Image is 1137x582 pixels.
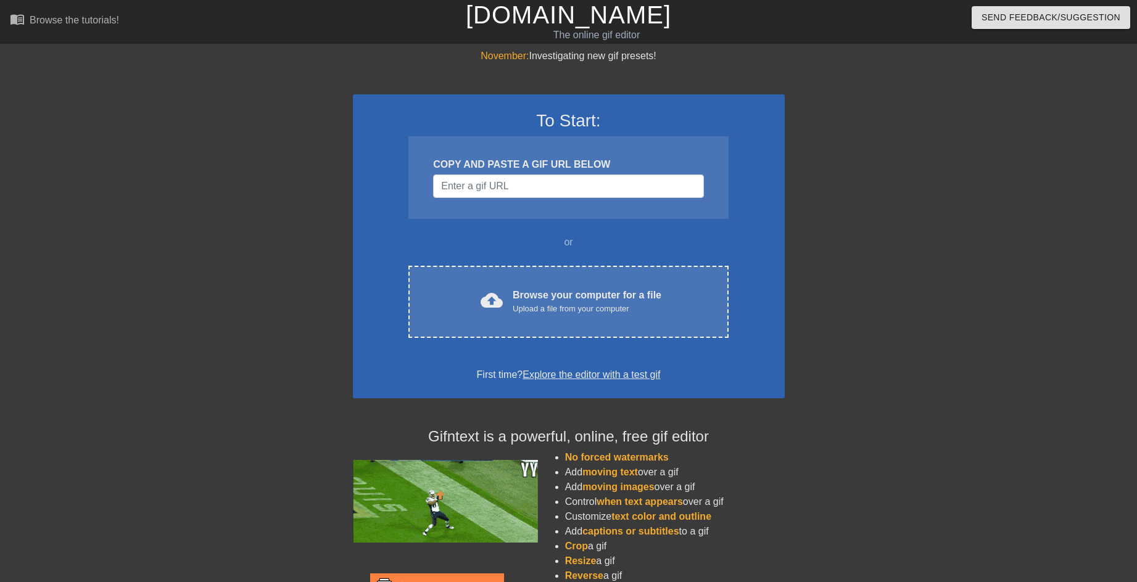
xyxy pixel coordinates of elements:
[565,541,588,551] span: Crop
[353,428,785,446] h4: Gifntext is a powerful, online, free gif editor
[513,288,661,315] div: Browse your computer for a file
[565,480,785,494] li: Add over a gif
[513,303,661,315] div: Upload a file from your computer
[10,12,25,27] span: menu_book
[10,12,119,31] a: Browse the tutorials!
[565,555,597,566] span: Resize
[565,524,785,539] li: Add to a gif
[565,509,785,524] li: Customize
[385,28,808,43] div: The online gif editor
[466,1,671,28] a: [DOMAIN_NAME]
[611,511,711,522] span: text color and outline
[582,482,654,492] span: moving images
[582,467,638,477] span: moving text
[565,452,669,462] span: No forced watermarks
[353,460,538,543] img: football_small.gif
[565,494,785,509] li: Control over a gif
[385,235,753,250] div: or
[30,15,119,25] div: Browse the tutorials!
[481,51,529,61] span: November:
[369,367,769,382] div: First time?
[353,49,785,64] div: Investigating new gif presets!
[597,496,683,507] span: when text appears
[982,10,1120,25] span: Send Feedback/Suggestion
[972,6,1130,29] button: Send Feedback/Suggestion
[565,570,603,581] span: Reverse
[565,465,785,480] li: Add over a gif
[565,539,785,554] li: a gif
[582,526,679,536] span: captions or subtitles
[433,157,703,172] div: COPY AND PASTE A GIF URL BELOW
[481,289,503,311] span: cloud_upload
[565,554,785,568] li: a gif
[433,174,703,198] input: Username
[523,369,660,380] a: Explore the editor with a test gif
[369,110,769,131] h3: To Start:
